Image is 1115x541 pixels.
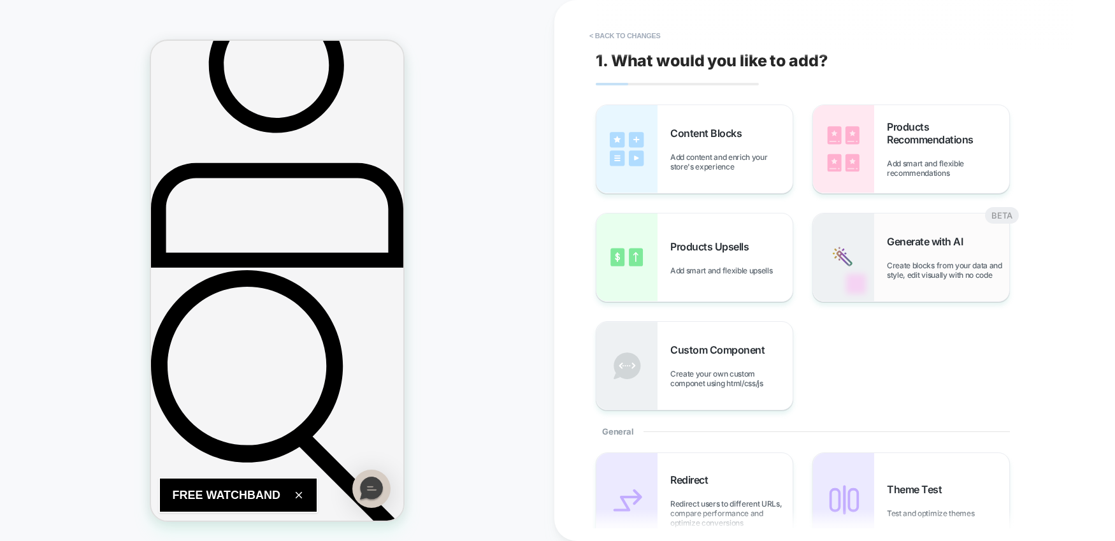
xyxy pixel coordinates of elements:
[670,473,714,486] span: Redirect
[670,369,793,388] span: Create your own custom componet using html/css/js
[670,266,779,275] span: Add smart and flexible upsells
[887,483,948,496] span: Theme Test
[887,261,1009,280] span: Create blocks from your data and style, edit visually with no code
[583,25,667,46] button: < Back to changes
[887,120,1009,146] span: Products Recommendations
[985,207,1019,224] div: BETA
[670,152,793,171] span: Add content and enrich your store's experience
[670,240,755,253] span: Products Upsells
[887,509,981,518] span: Test and optimize themes
[596,51,828,70] span: 1. What would you like to add?
[887,159,1009,178] span: Add smart and flexible recommendations
[670,127,748,140] span: Content Blocks
[596,410,1010,452] div: General
[670,343,771,356] span: Custom Component
[887,235,969,248] span: Generate with AI
[670,499,793,528] span: Redirect users to different URLs, compare performance and optimize conversions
